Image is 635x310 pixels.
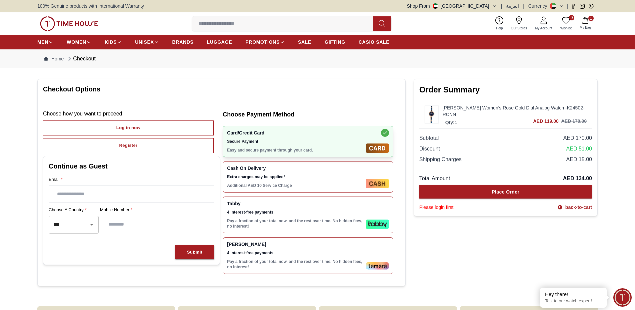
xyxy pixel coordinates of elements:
[444,119,459,126] p: Qty: 1
[87,220,96,229] button: Open
[563,134,592,142] span: AED 170.00
[43,138,220,153] a: Register
[227,130,363,135] span: Card/Credit Card
[135,39,154,45] span: UNISEX
[419,145,440,153] span: Discount
[508,26,530,31] span: Our Stores
[569,15,574,20] span: 0
[37,49,598,68] nav: Breadcrumb
[557,204,592,211] a: back-to-cart
[43,110,220,118] p: Choose how you want to proceed :
[532,26,555,31] span: My Account
[325,39,345,45] span: GIFTING
[227,147,363,153] p: Easy and secure payment through your card.
[172,36,194,48] a: BRANDS
[366,262,389,270] img: Tamara
[116,124,140,132] div: Log in now
[325,36,345,48] a: GIFTING
[359,36,390,48] a: CASIO SALE
[433,3,438,9] img: United Arab Emirates
[43,138,214,153] button: Register
[506,3,519,9] button: العربية
[545,298,602,304] p: Talk to our watch expert!
[523,3,524,9] span: |
[67,39,86,45] span: WOMEN
[492,15,507,32] a: Help
[245,39,280,45] span: PROMOTIONS
[545,291,602,298] div: Hey there!
[37,39,48,45] span: MEN
[556,15,576,32] a: 0Wishlist
[507,15,531,32] a: Our Stores
[227,183,363,188] p: Additional AED 10 Service Charge
[227,250,363,256] span: 4 interest-free payments
[207,39,232,45] span: LUGGAGE
[613,288,632,307] div: Chat Widget
[571,4,576,9] a: Facebook
[245,36,285,48] a: PROMOTIONS
[227,166,363,171] span: Cash On Delivery
[44,55,64,62] a: Home
[419,84,592,95] h2: Order Summary
[366,143,389,153] img: Card/Credit Card
[492,189,519,195] div: Place Order
[227,259,363,270] p: Pay a fraction of your total now, and the rest over time. No hidden fees, no interest!
[359,39,390,45] span: CASIO SALE
[493,26,506,31] span: Help
[528,3,550,9] div: Currency
[366,179,389,188] img: Cash On Delivery
[566,145,592,153] span: AED 51.00
[37,3,144,9] span: 100% Genuine products with International Warranty
[589,4,594,9] a: Whatsapp
[558,26,574,31] span: Wishlist
[172,39,194,45] span: BRANDS
[49,207,88,213] span: Choose a country
[577,25,594,30] span: My Bag
[187,249,202,256] div: Submit
[566,156,592,164] span: AED 15.00
[443,104,587,118] a: [PERSON_NAME] Women's Rose Gold Dial Analog Watch -K24502-RCNN
[298,39,311,45] span: SALE
[43,120,214,135] button: Log in now
[66,55,96,63] div: Checkout
[419,204,454,211] div: Please login first
[567,3,568,9] span: |
[207,36,232,48] a: LUGGAGE
[298,36,311,48] a: SALE
[419,185,592,199] button: Place Order
[227,139,363,144] span: Secure Payment
[419,175,450,183] span: Total Amount
[533,118,558,124] span: AED 119.00
[227,210,363,215] span: 4 interest-free payments
[227,174,363,180] span: Extra charges may be applied*
[588,16,594,21] span: 1
[40,16,98,31] img: ...
[49,162,214,171] h2: Continue as Guest
[227,242,363,247] span: [PERSON_NAME]
[366,220,389,229] img: Tabby
[223,110,400,119] h2: Choose Payment Method
[407,3,497,9] button: Shop From[GEOGRAPHIC_DATA]
[135,36,159,48] a: UNISEX
[67,36,91,48] a: WOMEN
[175,245,214,260] button: Submit
[563,175,592,183] span: AED 134.00
[425,106,438,123] img: ...
[419,134,439,142] span: Subtotal
[419,156,462,164] span: Shipping Charges
[105,39,117,45] span: KIDS
[37,36,53,48] a: MEN
[100,207,214,213] label: Mobile Number
[119,142,138,149] div: Register
[105,36,122,48] a: KIDS
[49,176,214,183] label: Email
[43,84,400,94] h1: Checkout Options
[580,4,585,9] a: Instagram
[227,201,363,206] span: Tabby
[576,16,595,31] button: 1My Bag
[227,218,363,229] p: Pay a fraction of your total now, and the rest over time. No hidden fees, no interest!
[501,3,502,9] span: |
[43,120,220,135] a: Log in now
[561,118,587,124] h3: AED 170.00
